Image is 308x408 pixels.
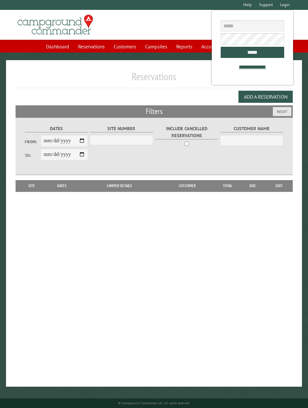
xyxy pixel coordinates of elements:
th: Total [215,180,240,192]
label: Dates [25,125,88,132]
label: Site Number [90,125,153,132]
h2: Filters [16,105,293,117]
th: Due [240,180,265,192]
a: Reservations [74,40,109,53]
label: Customer Name [220,125,283,132]
th: Site [19,180,45,192]
th: Dates [45,180,79,192]
th: Camper Details [79,180,159,192]
label: Include Cancelled Reservations [155,125,218,139]
a: Dashboard [42,40,73,53]
small: © Campground Commander LLC. All rights reserved. [118,401,190,405]
button: Reset [273,107,291,116]
a: Customers [110,40,140,53]
th: Customer [159,180,215,192]
a: Account [198,40,222,53]
label: From: [25,139,41,145]
button: Add a Reservation [238,91,293,103]
label: To: [25,152,41,158]
a: Reports [172,40,196,53]
th: Edit [265,180,292,192]
h1: Reservations [16,70,293,88]
a: Campsites [141,40,171,53]
img: Campground Commander [16,12,95,37]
